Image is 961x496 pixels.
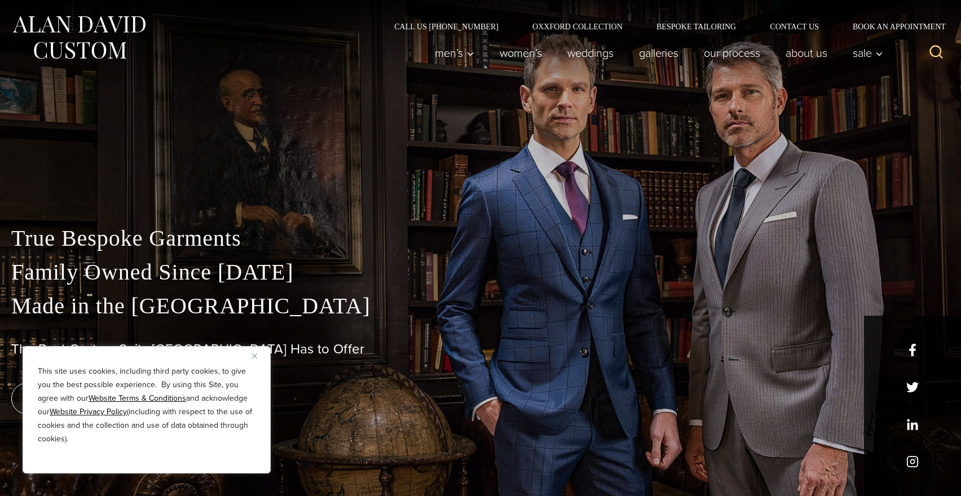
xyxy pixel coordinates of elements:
[487,42,555,64] a: Women’s
[11,341,950,357] h1: The Best Custom Suits [GEOGRAPHIC_DATA] Has to Offer
[753,23,836,30] a: Contact Us
[888,462,950,490] iframe: Opens a widget where you can chat to one of our agents
[377,23,950,30] nav: Secondary Navigation
[38,365,255,446] p: This site uses cookies, including third party cookies, to give you the best possible experience. ...
[11,222,950,323] p: True Bespoke Garments Family Owned Since [DATE] Made in the [GEOGRAPHIC_DATA]
[11,383,169,414] a: book an appointment
[11,12,147,63] img: Alan David Custom
[923,39,950,67] button: View Search Form
[853,47,883,59] span: Sale
[377,23,515,30] a: Call Us [PHONE_NUMBER]
[773,42,840,64] a: About Us
[555,42,627,64] a: weddings
[50,406,127,418] a: Website Privacy Policy
[422,42,889,64] nav: Primary Navigation
[691,42,773,64] a: Our Process
[435,47,474,59] span: Men’s
[640,23,753,30] a: Bespoke Tailoring
[515,23,640,30] a: Oxxford Collection
[252,349,266,362] button: Close
[252,353,257,358] img: Close
[627,42,691,64] a: Galleries
[836,23,950,30] a: Book an Appointment
[89,392,186,404] a: Website Terms & Conditions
